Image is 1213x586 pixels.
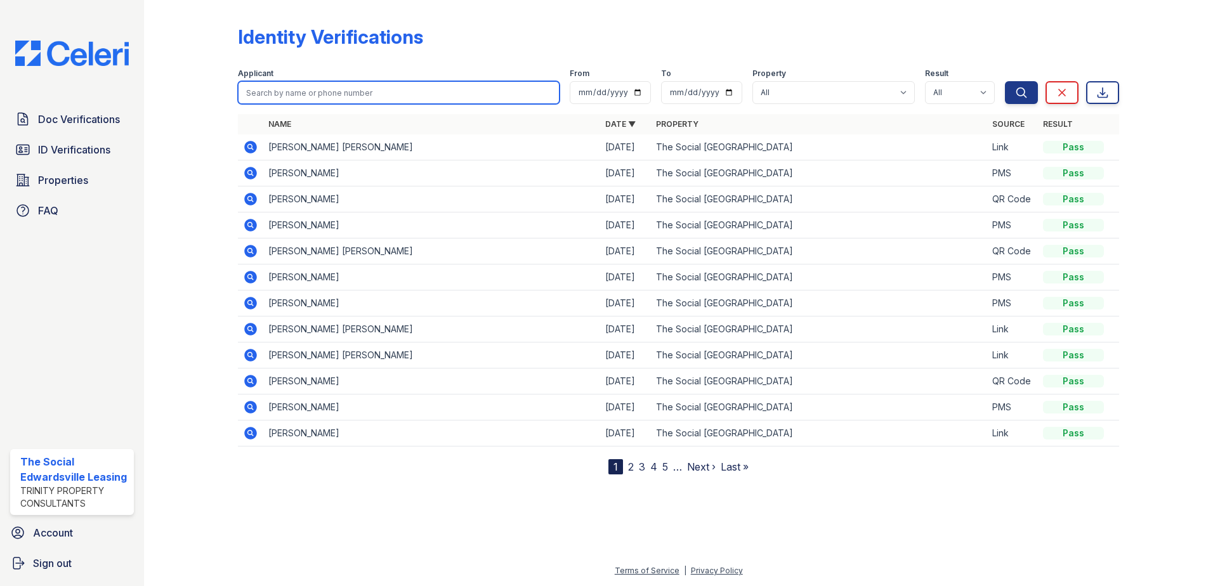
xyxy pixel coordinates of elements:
label: To [661,68,671,79]
img: CE_Logo_Blue-a8612792a0a2168367f1c8372b55b34899dd931a85d93a1a3d3e32e68fde9ad4.png [5,41,139,66]
a: 5 [662,460,668,473]
a: Next › [687,460,716,473]
td: [PERSON_NAME] [263,290,600,316]
a: 3 [639,460,645,473]
span: FAQ [38,203,58,218]
td: [PERSON_NAME] [PERSON_NAME] [263,134,600,160]
a: Last » [721,460,749,473]
td: [PERSON_NAME] [PERSON_NAME] [263,316,600,342]
a: Property [656,119,698,129]
label: From [570,68,589,79]
td: [PERSON_NAME] [263,368,600,394]
td: [DATE] [600,394,651,420]
div: Pass [1043,245,1104,257]
td: Link [987,420,1038,446]
td: QR Code [987,186,1038,212]
td: [PERSON_NAME] [263,186,600,212]
td: The Social [GEOGRAPHIC_DATA] [651,342,988,368]
td: [PERSON_NAME] [263,394,600,420]
label: Applicant [238,68,273,79]
a: Sign out [5,550,139,576]
div: Identity Verifications [238,25,423,48]
a: FAQ [10,198,134,223]
td: The Social [GEOGRAPHIC_DATA] [651,186,988,212]
div: Pass [1043,323,1104,335]
a: Account [5,520,139,545]
a: 2 [628,460,634,473]
label: Property [752,68,786,79]
td: The Social [GEOGRAPHIC_DATA] [651,134,988,160]
div: The Social Edwardsville Leasing [20,454,129,485]
td: The Social [GEOGRAPHIC_DATA] [651,212,988,238]
td: The Social [GEOGRAPHIC_DATA] [651,420,988,446]
td: The Social [GEOGRAPHIC_DATA] [651,238,988,264]
td: The Social [GEOGRAPHIC_DATA] [651,264,988,290]
td: [DATE] [600,186,651,212]
span: Properties [38,173,88,188]
td: PMS [987,160,1038,186]
td: [DATE] [600,238,651,264]
div: | [684,566,686,575]
td: [DATE] [600,212,651,238]
a: Doc Verifications [10,107,134,132]
label: Result [925,68,948,79]
div: Pass [1043,427,1104,439]
div: Pass [1043,167,1104,179]
span: … [673,459,682,474]
td: [PERSON_NAME] [263,264,600,290]
td: [PERSON_NAME] [263,212,600,238]
td: [DATE] [600,134,651,160]
td: The Social [GEOGRAPHIC_DATA] [651,160,988,186]
td: [PERSON_NAME] [PERSON_NAME] [263,342,600,368]
td: [DATE] [600,368,651,394]
a: Result [1043,119,1073,129]
div: Pass [1043,349,1104,361]
input: Search by name or phone number [238,81,560,104]
td: [DATE] [600,160,651,186]
td: [PERSON_NAME] [263,420,600,446]
div: Pass [1043,219,1104,231]
a: Source [992,119,1025,129]
td: [DATE] [600,264,651,290]
div: Pass [1043,401,1104,413]
a: Properties [10,167,134,193]
span: ID Verifications [38,142,110,157]
td: The Social [GEOGRAPHIC_DATA] [651,368,988,394]
td: PMS [987,264,1038,290]
td: QR Code [987,368,1038,394]
div: Pass [1043,193,1104,205]
span: Account [33,525,73,540]
span: Sign out [33,556,72,571]
td: Link [987,342,1038,368]
div: Pass [1043,297,1104,309]
td: [DATE] [600,316,651,342]
div: Trinity Property Consultants [20,485,129,510]
td: The Social [GEOGRAPHIC_DATA] [651,290,988,316]
td: [DATE] [600,290,651,316]
td: PMS [987,290,1038,316]
a: Date ▼ [605,119,636,129]
td: PMS [987,394,1038,420]
a: Terms of Service [615,566,679,575]
td: [DATE] [600,342,651,368]
div: Pass [1043,271,1104,283]
td: The Social [GEOGRAPHIC_DATA] [651,316,988,342]
td: [PERSON_NAME] [263,160,600,186]
div: Pass [1043,141,1104,153]
a: Privacy Policy [691,566,743,575]
a: 4 [650,460,657,473]
div: Pass [1043,375,1104,387]
td: [DATE] [600,420,651,446]
td: [PERSON_NAME] [PERSON_NAME] [263,238,600,264]
a: Name [268,119,291,129]
td: Link [987,316,1038,342]
td: Link [987,134,1038,160]
a: ID Verifications [10,137,134,162]
td: QR Code [987,238,1038,264]
div: 1 [608,459,623,474]
span: Doc Verifications [38,112,120,127]
td: The Social [GEOGRAPHIC_DATA] [651,394,988,420]
td: PMS [987,212,1038,238]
